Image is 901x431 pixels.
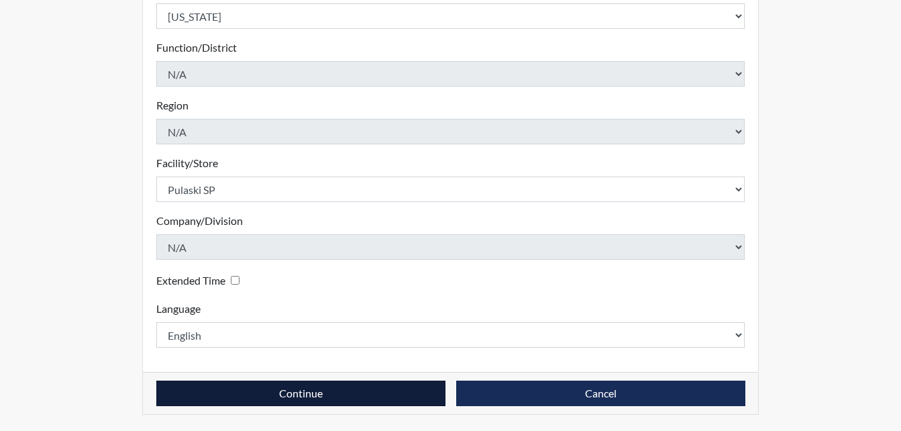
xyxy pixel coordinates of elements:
[156,301,201,317] label: Language
[456,381,745,406] button: Cancel
[156,271,245,290] div: Checking this box will provide the interviewee with an accomodation of extra time to answer each ...
[156,40,237,56] label: Function/District
[156,213,243,229] label: Company/Division
[156,97,189,113] label: Region
[156,155,218,171] label: Facility/Store
[156,273,225,289] label: Extended Time
[156,381,445,406] button: Continue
